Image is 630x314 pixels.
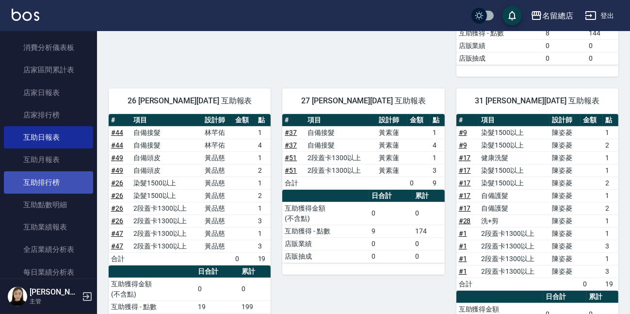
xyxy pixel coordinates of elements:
[549,265,580,278] td: 陳姿菱
[603,240,618,252] td: 3
[543,291,587,303] th: 日合計
[4,238,93,261] a: 全店業績分析表
[413,237,445,250] td: 0
[195,300,239,313] td: 19
[459,204,471,212] a: #17
[256,126,271,139] td: 1
[549,202,580,215] td: 陳姿菱
[233,114,255,127] th: 金額
[549,227,580,240] td: 陳姿菱
[456,278,479,290] td: 合計
[456,114,618,291] table: a dense table
[603,151,618,164] td: 1
[369,225,413,237] td: 9
[282,190,444,263] table: a dense table
[459,129,467,136] a: #9
[369,250,413,263] td: 0
[479,202,549,215] td: 自備護髮
[131,114,202,127] th: 項目
[109,252,131,265] td: 合計
[479,240,549,252] td: 2段蓋卡1300以上
[413,225,445,237] td: 174
[4,104,93,126] a: 店家排行榜
[479,114,549,127] th: 項目
[305,139,376,151] td: 自備接髮
[586,39,618,52] td: 0
[549,252,580,265] td: 陳姿菱
[603,265,618,278] td: 3
[131,227,202,240] td: 2段蓋卡1300以上
[256,177,271,189] td: 1
[4,194,93,216] a: 互助點數明細
[282,237,369,250] td: 店販業績
[479,126,549,139] td: 染髮1500以上
[502,6,522,25] button: save
[256,240,271,252] td: 3
[256,252,271,265] td: 19
[549,215,580,227] td: 陳姿菱
[459,267,467,275] a: #1
[543,27,587,39] td: 8
[256,164,271,177] td: 2
[586,27,618,39] td: 144
[282,114,444,190] table: a dense table
[549,177,580,189] td: 陳姿菱
[305,126,376,139] td: 自備接髮
[131,151,202,164] td: 自備頭皮
[285,166,297,174] a: #51
[468,96,607,106] span: 31 [PERSON_NAME][DATE] 互助報表
[111,217,123,225] a: #26
[376,139,407,151] td: 黃素蓮
[581,278,603,290] td: 0
[131,215,202,227] td: 2段蓋卡1300以上
[4,261,93,283] a: 每日業績分析表
[4,149,93,171] a: 互助月報表
[256,215,271,227] td: 3
[543,39,587,52] td: 0
[369,190,413,202] th: 日合計
[456,114,479,127] th: #
[543,52,587,65] td: 0
[131,177,202,189] td: 染髮1500以上
[459,179,471,187] a: #17
[430,164,445,177] td: 3
[256,227,271,240] td: 1
[282,225,369,237] td: 互助獲得 - 點數
[407,177,430,189] td: 0
[256,202,271,215] td: 1
[195,278,239,300] td: 0
[12,9,39,21] img: Logo
[4,36,93,59] a: 消費分析儀表板
[285,154,297,162] a: #51
[430,177,445,189] td: 9
[202,240,233,252] td: 黃品慈
[111,141,123,149] a: #44
[459,242,467,250] a: #1
[459,166,471,174] a: #17
[4,82,93,104] a: 店家日報表
[282,250,369,263] td: 店販抽成
[430,114,445,127] th: 點
[603,164,618,177] td: 1
[4,171,93,194] a: 互助排行榜
[4,216,93,238] a: 互助業績報表
[549,126,580,139] td: 陳姿菱
[603,114,618,127] th: 點
[603,126,618,139] td: 1
[202,164,233,177] td: 黃品慈
[285,129,297,136] a: #37
[479,227,549,240] td: 2段蓋卡1300以上
[549,164,580,177] td: 陳姿菱
[603,278,618,290] td: 19
[111,179,123,187] a: #26
[586,52,618,65] td: 0
[459,141,467,149] a: #9
[459,217,471,225] a: #28
[603,177,618,189] td: 2
[256,139,271,151] td: 4
[109,114,271,265] table: a dense table
[376,164,407,177] td: 黃素蓮
[456,27,543,39] td: 互助獲得 - 點數
[479,252,549,265] td: 2段蓋卡1300以上
[305,114,376,127] th: 項目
